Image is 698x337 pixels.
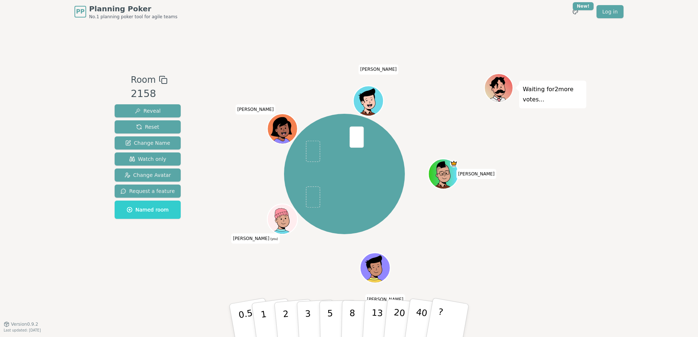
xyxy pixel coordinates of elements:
[76,7,84,16] span: PP
[450,160,457,167] span: Toce is the host
[89,14,177,20] span: No.1 planning poker tool for agile teams
[269,237,278,241] span: (you)
[135,107,161,115] span: Reveal
[231,233,280,244] span: Click to change your name
[573,2,594,10] div: New!
[120,187,175,195] span: Request a feature
[129,155,166,163] span: Watch only
[569,5,582,18] button: New!
[124,171,171,179] span: Change Avatar
[358,65,399,75] span: Click to change your name
[115,185,181,198] button: Request a feature
[4,321,38,327] button: Version0.9.2
[11,321,38,327] span: Version 0.9.2
[115,201,181,219] button: Named room
[456,169,496,179] span: Click to change your name
[74,4,177,20] a: PPPlanning PokerNo.1 planning poker tool for agile teams
[115,136,181,150] button: Change Name
[136,123,159,131] span: Reset
[268,205,296,233] button: Click to change your avatar
[125,139,170,147] span: Change Name
[235,104,276,115] span: Click to change your name
[131,73,156,86] span: Room
[89,4,177,14] span: Planning Poker
[365,294,405,305] span: Click to change your name
[597,5,624,18] a: Log in
[115,168,181,182] button: Change Avatar
[115,152,181,166] button: Watch only
[4,328,41,332] span: Last updated: [DATE]
[115,120,181,133] button: Reset
[127,206,169,213] span: Named room
[131,86,167,101] div: 2158
[115,104,181,117] button: Reveal
[523,84,583,105] p: Waiting for 2 more votes...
